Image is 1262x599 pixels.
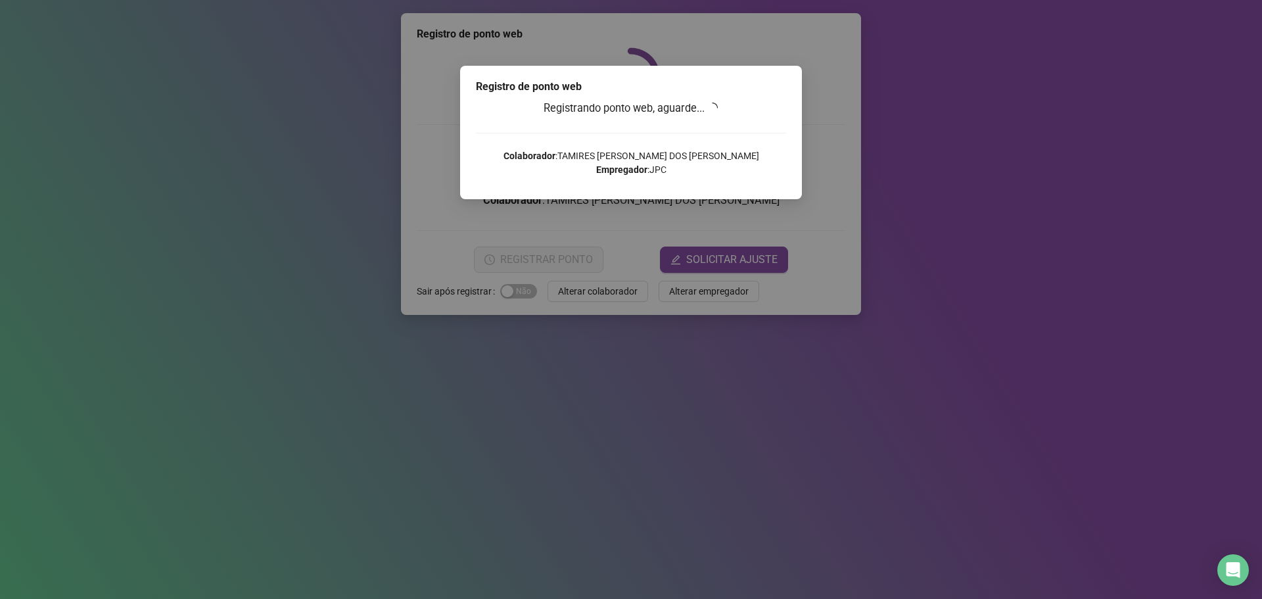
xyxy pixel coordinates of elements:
[476,149,786,177] p: : TAMIRES [PERSON_NAME] DOS [PERSON_NAME] : JPC
[596,164,647,175] strong: Empregador
[1217,554,1249,586] div: Open Intercom Messenger
[476,100,786,117] h3: Registrando ponto web, aguarde...
[503,151,555,161] strong: Colaborador
[706,101,720,115] span: loading
[476,79,786,95] div: Registro de ponto web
